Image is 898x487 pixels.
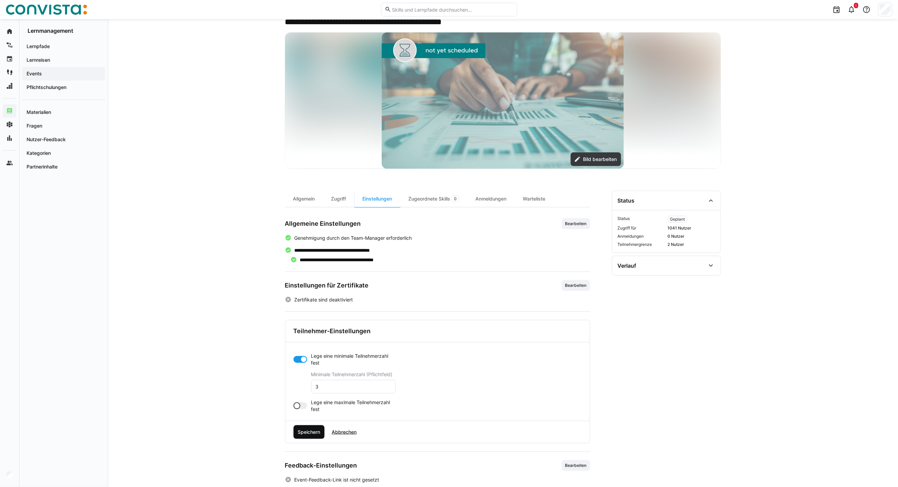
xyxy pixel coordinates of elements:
p: Genehmigung durch den Team-Manager erforderlich [294,235,412,241]
span: Lege eine maximale Teilnehmerzahl fest [311,399,396,413]
p: Event-Feedback-Link ist nicht gesetzt [294,476,379,483]
span: Bild bearbeiten [582,156,618,163]
div: Anmeldungen [468,191,515,207]
input: Skills und Lernpfade durchsuchen… [391,6,513,13]
span: 0 Nutzer [668,234,715,239]
span: Zertifikate sind deaktiviert [294,296,353,303]
span: Lege eine minimale Teilnehmerzahl fest [311,353,396,366]
span: 1041 Nutzer [668,225,715,231]
div: Warteliste [515,191,554,207]
span: Geplant [670,217,685,222]
button: Bearbeiten [562,218,590,229]
span: 2 Nutzer [668,242,715,247]
h3: Einstellungen für Zertifikate [285,282,369,289]
button: Speichern [294,425,325,439]
button: Bearbeiten [562,460,590,471]
button: Bearbeiten [562,280,590,291]
span: Bearbeiten [565,221,587,226]
span: Bearbeiten [565,463,587,468]
div: Status [618,197,635,204]
span: Abbrechen [331,429,358,436]
span: Minimale Teilnehmerzahl (Pflichtfeld) [311,372,393,377]
button: Bild bearbeiten [571,152,621,166]
h3: Feedback-Einstellungen [285,462,357,469]
span: Teilnehmergrenze [618,242,665,247]
div: Verlauf [618,262,636,269]
span: 0 [454,196,457,202]
span: Bearbeiten [565,283,587,288]
div: Einstellungen [355,191,400,207]
div: Zugeordnete Skills [400,191,468,207]
h3: Teilnehmer-Einstellungen [294,327,371,335]
span: Zugriff für [618,225,665,231]
span: 1 [855,3,857,8]
div: Zugriff [323,191,355,207]
h3: Allgemeine Einstellungen [285,220,361,227]
span: Speichern [297,429,321,436]
div: Allgemein [285,191,323,207]
span: Anmeldungen [618,234,665,239]
button: Abbrechen [327,425,361,439]
span: Status [618,216,665,223]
